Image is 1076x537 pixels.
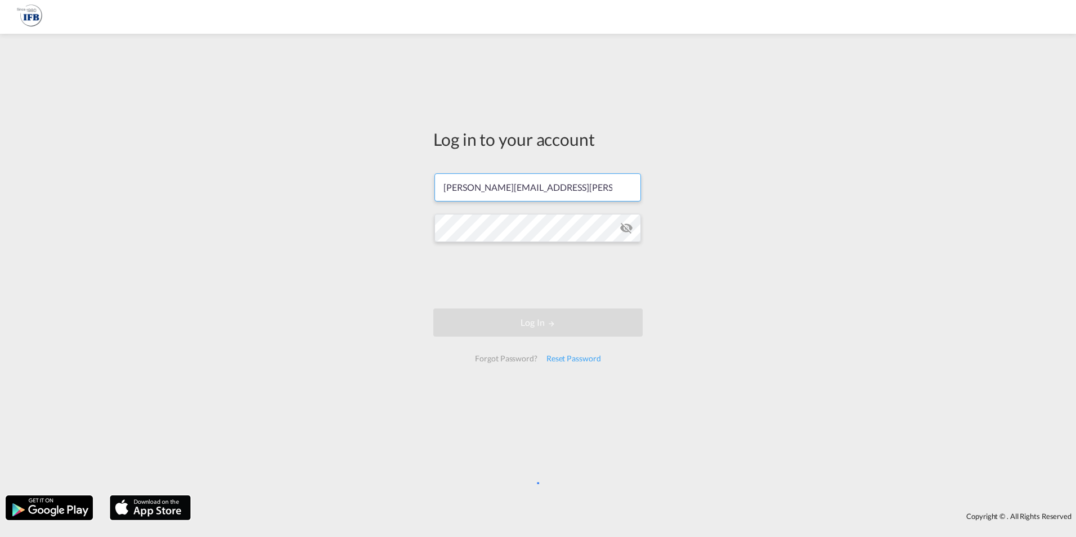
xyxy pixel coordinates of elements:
md-icon: icon-eye-off [620,221,633,235]
div: Copyright © . All Rights Reserved [196,507,1076,526]
div: Log in to your account [433,127,643,151]
input: Enter email/phone number [434,173,641,202]
img: 1f261f00256b11eeaf3d89493e6660f9.png [17,5,42,30]
img: apple.png [109,494,192,521]
iframe: reCAPTCHA [452,253,624,297]
div: Forgot Password? [470,348,541,369]
img: google.png [5,494,94,521]
div: Reset Password [542,348,606,369]
button: LOGIN [433,308,643,337]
